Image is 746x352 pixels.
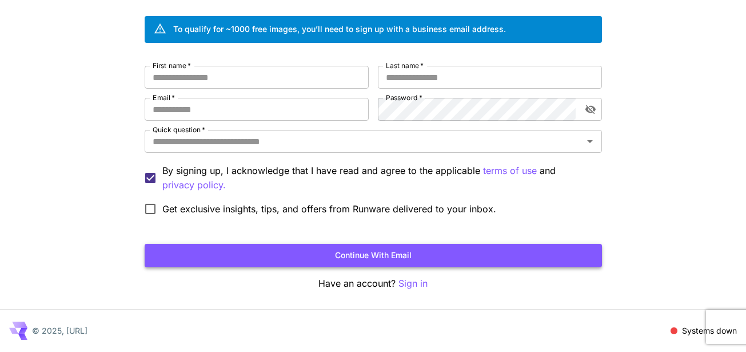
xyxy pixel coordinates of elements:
label: Email [153,93,175,102]
button: By signing up, I acknowledge that I have read and agree to the applicable and privacy policy. [483,164,537,178]
label: Quick question [153,125,205,135]
button: Sign in [398,276,428,291]
p: terms of use [483,164,537,178]
label: Last name [386,61,424,70]
p: Have an account? [145,276,602,291]
p: © 2025, [URL] [32,325,87,337]
div: To qualify for ~1000 free images, you’ll need to sign up with a business email address. [173,23,506,35]
button: toggle password visibility [580,99,601,120]
p: Systems down [682,325,737,337]
label: First name [153,61,191,70]
p: By signing up, I acknowledge that I have read and agree to the applicable and [162,164,593,192]
label: Password [386,93,422,102]
button: By signing up, I acknowledge that I have read and agree to the applicable terms of use and [162,178,226,192]
button: Continue with email [145,244,602,267]
button: Open [582,133,598,149]
span: Get exclusive insights, tips, and offers from Runware delivered to your inbox. [162,202,496,216]
p: privacy policy. [162,178,226,192]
